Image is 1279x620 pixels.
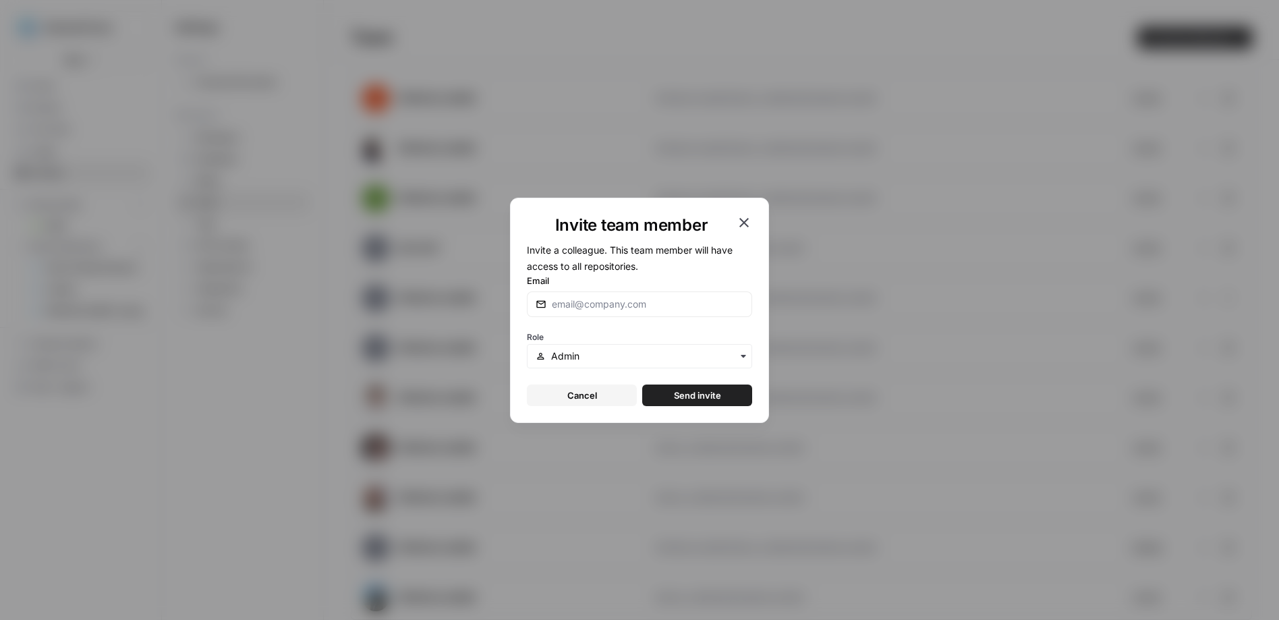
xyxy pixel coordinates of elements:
[642,385,752,406] button: Send invite
[552,298,743,311] input: email@company.com
[674,389,721,402] span: Send invite
[527,274,752,287] label: Email
[567,389,597,402] span: Cancel
[551,349,743,363] input: Admin
[527,215,736,236] h1: Invite team member
[527,385,637,406] button: Cancel
[527,332,544,342] span: Role
[527,244,733,272] span: Invite a colleague. This team member will have access to all repositories.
